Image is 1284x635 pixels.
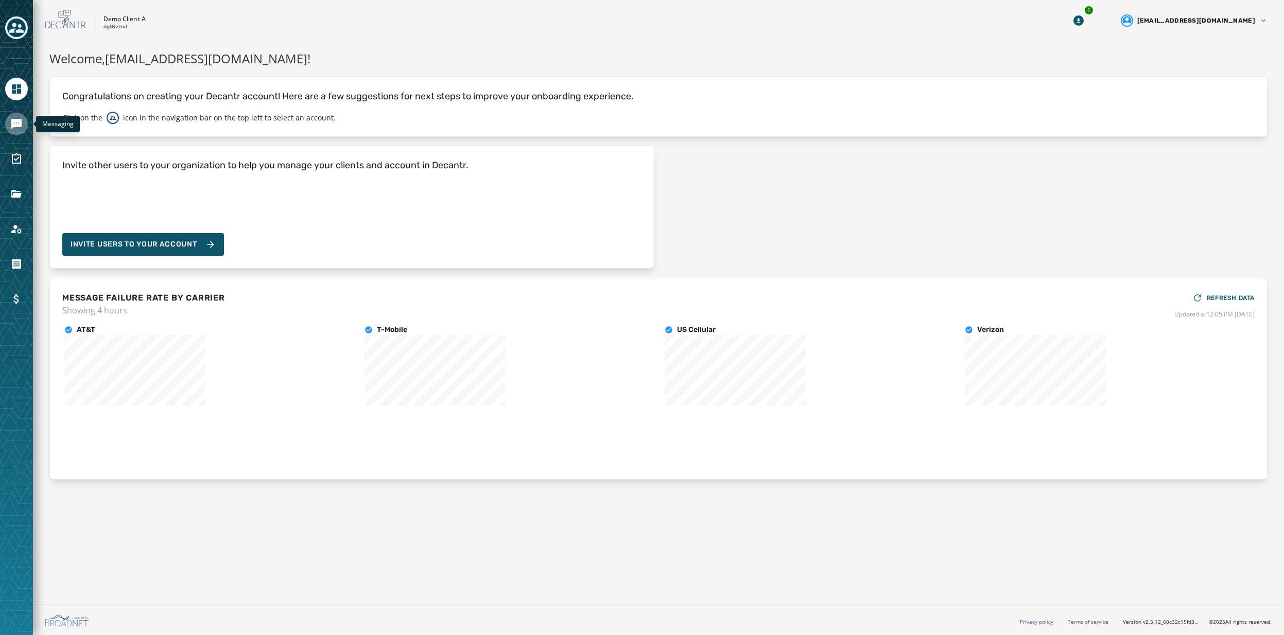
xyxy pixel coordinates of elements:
[1084,5,1094,15] div: 1
[1207,294,1255,302] span: REFRESH DATA
[1137,16,1255,25] span: [EMAIL_ADDRESS][DOMAIN_NAME]
[1174,310,1255,319] span: Updated at 12:05 PM [DATE]
[103,15,146,23] p: Demo Client A
[49,49,1268,68] h1: Welcome, [EMAIL_ADDRESS][DOMAIN_NAME] !
[5,78,28,100] a: Navigate to Home
[377,325,407,335] h4: T-Mobile
[5,148,28,170] a: Navigate to Surveys
[1192,290,1255,306] button: REFRESH DATA
[1143,618,1201,626] span: v2.5.12_60c32c15fd37978ea97d18c88c1d5e69e1bdb78b
[103,23,127,31] p: dgt8vznd
[1069,11,1088,30] button: Download Menu
[5,288,28,310] a: Navigate to Billing
[71,239,197,250] span: Invite Users to your account
[5,253,28,275] a: Navigate to Orders
[1068,618,1108,625] a: Terms of service
[36,116,80,132] div: Messaging
[677,325,716,335] h4: US Cellular
[5,183,28,205] a: Navigate to Files
[62,113,102,123] p: Click on the
[62,158,469,172] h4: Invite other users to your organization to help you manage your clients and account in Decantr.
[5,113,28,135] a: Navigate to Messaging
[1209,618,1272,625] span: © 2025 All rights reserved.
[77,325,95,335] h4: AT&T
[5,218,28,240] a: Navigate to Account
[62,233,224,256] button: Invite Users to your account
[1020,618,1053,625] a: Privacy policy
[5,16,28,39] button: Toggle account select drawer
[123,113,336,123] p: icon in the navigation bar on the top left to select an account.
[62,304,225,316] span: Showing 4 hours
[1123,618,1201,626] span: Version
[62,292,225,304] h4: MESSAGE FAILURE RATE BY CARRIER
[977,325,1004,335] h4: Verizon
[62,89,1255,103] p: Congratulations on creating your Decantr account! Here are a few suggestions for next steps to im...
[1117,10,1272,31] button: User settings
